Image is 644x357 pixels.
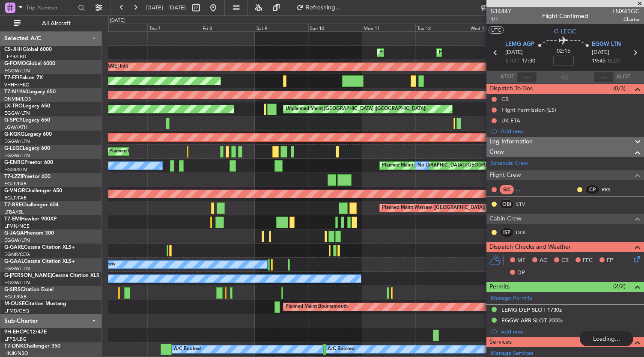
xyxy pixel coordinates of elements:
div: Add new [501,328,640,335]
a: EGGW/LTN [4,68,30,74]
a: G-[PERSON_NAME]Cessna Citation XLS [4,273,99,278]
a: EGLF/FAB [4,195,27,201]
a: LTBA/ISL [4,209,24,215]
span: FP [607,256,613,265]
a: VHHH/HKG [4,82,30,88]
span: 02:15 [557,47,570,56]
a: T7-N1960Legacy 650 [4,89,56,95]
span: T7-FFI [4,75,19,80]
div: OBI [500,199,514,209]
a: EGGW/LTN [4,280,30,286]
div: Thu 7 [147,24,201,31]
a: G-GAALCessna Citation XLS+ [4,259,75,264]
a: T7-EMIHawker 900XP [4,217,57,222]
button: All Aircraft [9,17,93,30]
span: All Aircraft [22,21,90,27]
span: Permits [489,282,510,292]
a: G-LEGCLegacy 600 [4,146,50,151]
span: T7-LZZI [4,174,22,179]
a: Schedule Crew [491,159,528,168]
a: DNMM/LOS [4,96,31,102]
span: T7-N1960 [4,89,28,95]
a: T7-DNKChallenger 350 [4,344,60,349]
div: CP [585,185,599,194]
a: T7-BREChallenger 604 [4,202,59,208]
div: LEMG DEP SLOT 1730z [501,306,562,313]
a: CS-JHHGlobal 6000 [4,47,52,52]
a: M-OUSECitation Mustang [4,301,66,306]
a: EGNR/CEG [4,251,30,258]
span: Dispatch To-Dos [489,84,533,94]
div: Mon 11 [362,24,415,31]
span: G-ENRG [4,160,24,165]
a: G-FOMOGlobal 6000 [4,61,55,66]
span: ETOT [505,57,519,65]
a: 9H-EHCPC12/47E [4,330,47,335]
span: FFC [583,256,593,265]
a: G-VNORChallenger 650 [4,188,62,193]
a: G-GARECessna Citation XLS+ [4,245,75,250]
div: Loading... [580,331,633,346]
a: EGLF/FAB [4,294,27,300]
span: G-JAGA [4,231,24,236]
span: [DATE] - [DATE] [146,4,186,12]
div: Planned Maint Bournemouth [286,300,348,313]
div: Planned Maint [GEOGRAPHIC_DATA] ([GEOGRAPHIC_DATA]) [109,145,244,158]
span: 19:45 [592,57,605,65]
div: Tue 12 [415,24,469,31]
span: G-GAAL [4,259,24,264]
span: LNX41GC [612,7,640,16]
div: A/C Booked [328,343,355,356]
input: --:-- [516,72,537,82]
button: UTC [489,26,504,34]
a: EGGW/LTN [4,152,30,159]
a: LFPB/LBG [4,54,27,60]
span: ATOT [500,73,514,81]
div: UK ETA [501,117,520,124]
span: G-GARE [4,245,24,250]
span: LEMG AGP [505,40,534,49]
span: Crew [489,147,504,157]
div: Wed 6 [94,24,147,31]
span: M-OUSE [4,301,25,306]
a: LX-TROLegacy 650 [4,104,50,109]
div: Add new [501,128,640,135]
div: CB [501,95,509,103]
span: [DATE] [505,48,523,57]
span: G-FOMO [4,61,26,66]
a: LFMN/NCE [4,223,30,229]
a: T7-LZZIPraetor 600 [4,174,51,179]
a: EGGW/LTN [4,110,30,116]
span: ELDT [608,57,621,65]
a: LFPB/LBG [4,336,27,342]
div: Planned Maint [GEOGRAPHIC_DATA] ([GEOGRAPHIC_DATA]) [382,159,517,172]
span: G-SIRS [4,287,21,292]
span: G-KGKG [4,132,24,137]
div: No Crew [417,159,437,172]
span: EGGW LTN [592,40,621,49]
span: Flight Crew [489,170,521,180]
div: Unplanned Maint [GEOGRAPHIC_DATA] ([GEOGRAPHIC_DATA]) [286,103,426,116]
span: Cabin Crew [489,214,522,224]
a: RRS [602,186,621,193]
div: A/C Booked [174,343,201,356]
div: Sun 10 [308,24,362,31]
span: (2/2) [613,282,626,291]
span: Leg Information [489,137,533,147]
span: DP [517,269,525,277]
span: 17:30 [522,57,535,65]
span: 1/1 [491,16,511,23]
span: Refreshing... [305,5,341,11]
div: Planned Maint [GEOGRAPHIC_DATA] ([GEOGRAPHIC_DATA]) [379,46,514,59]
span: Services [489,337,512,347]
span: T7-BRE [4,202,22,208]
a: G-ENRGPraetor 600 [4,160,53,165]
a: LFMD/CEQ [4,308,29,314]
span: CS-JHH [4,47,23,52]
a: HKJK/NBO [4,350,28,357]
span: 534447 [491,7,511,16]
a: T7-FFIFalcon 7X [4,75,43,80]
span: G-LEGC [554,27,576,36]
span: ALDT [616,73,630,81]
div: Flight Confirmed [542,12,588,21]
